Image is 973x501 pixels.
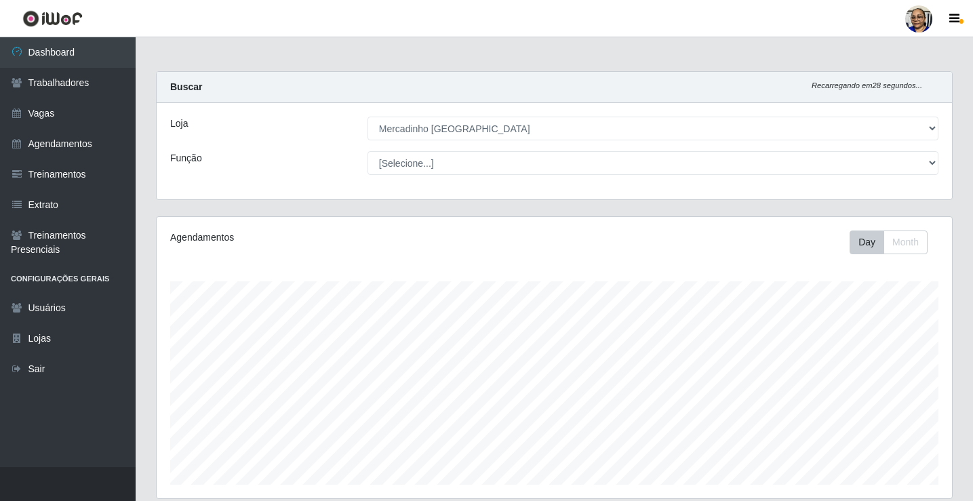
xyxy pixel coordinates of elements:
div: First group [850,231,928,254]
button: Month [883,231,928,254]
strong: Buscar [170,81,202,92]
div: Agendamentos [170,231,479,245]
button: Day [850,231,884,254]
label: Loja [170,117,188,131]
label: Função [170,151,202,165]
i: Recarregando em 28 segundos... [812,81,922,89]
img: CoreUI Logo [22,10,83,27]
div: Toolbar with button groups [850,231,938,254]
